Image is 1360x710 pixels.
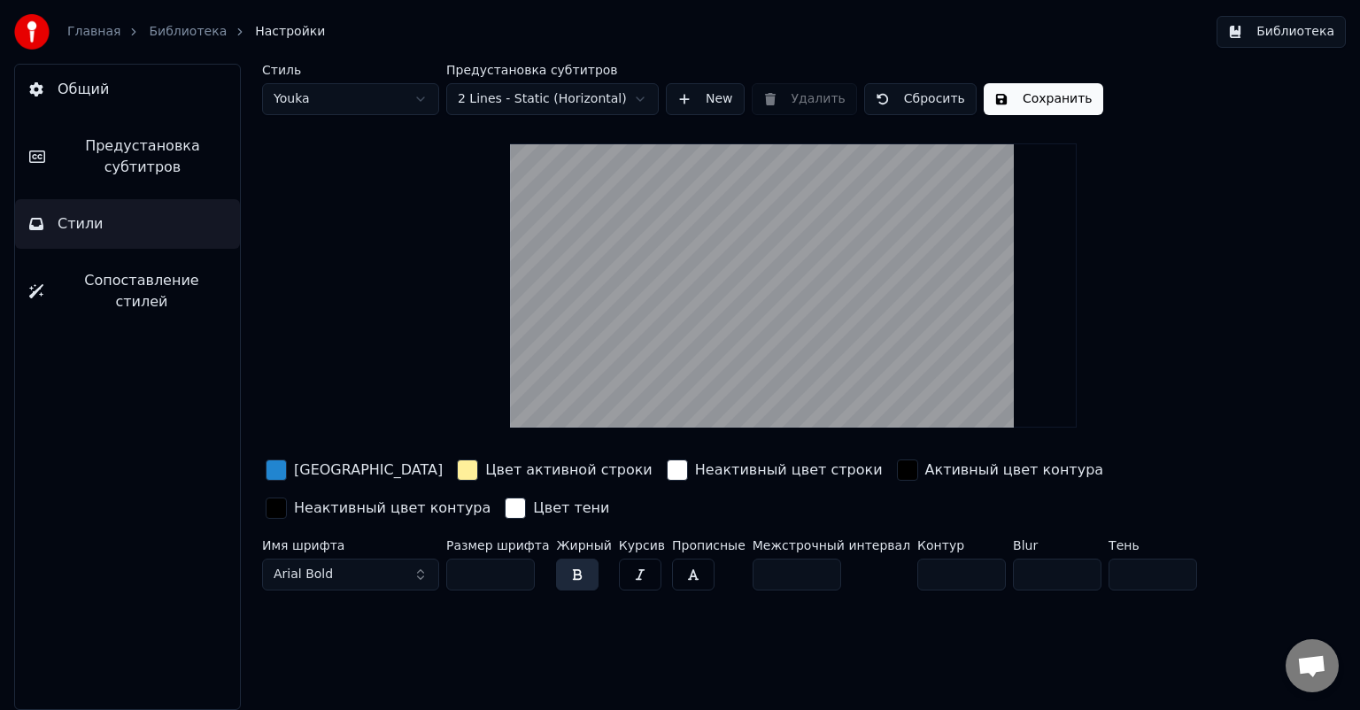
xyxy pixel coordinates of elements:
span: Стили [58,213,104,235]
label: Blur [1013,539,1101,552]
label: Имя шрифта [262,539,439,552]
div: Активный цвет контура [925,459,1104,481]
button: Цвет активной строки [453,456,656,484]
button: Сопоставление стилей [15,256,240,327]
a: Открытый чат [1286,639,1339,692]
label: Межстрочный интервал [753,539,910,552]
button: Стили [15,199,240,249]
label: Размер шрифта [446,539,549,552]
label: Жирный [556,539,611,552]
a: Библиотека [149,23,227,41]
button: Общий [15,65,240,114]
div: Цвет тени [533,498,609,519]
div: [GEOGRAPHIC_DATA] [294,459,443,481]
span: Предустановка субтитров [59,135,226,178]
button: Предустановка субтитров [15,121,240,192]
label: Прописные [672,539,746,552]
div: Неактивный цвет контура [294,498,491,519]
span: Сопоставление стилей [58,270,226,313]
label: Тень [1109,539,1197,552]
span: Общий [58,79,109,100]
label: Предустановка субтитров [446,64,659,76]
div: Неактивный цвет строки [695,459,883,481]
label: Контур [917,539,1006,552]
img: youka [14,14,50,50]
div: Цвет активной строки [485,459,653,481]
label: Курсив [619,539,665,552]
button: New [666,83,745,115]
a: Главная [67,23,120,41]
button: Библиотека [1217,16,1346,48]
button: Неактивный цвет контура [262,494,494,522]
label: Стиль [262,64,439,76]
button: Активный цвет контура [893,456,1108,484]
button: [GEOGRAPHIC_DATA] [262,456,446,484]
button: Неактивный цвет строки [663,456,886,484]
nav: breadcrumb [67,23,325,41]
span: Настройки [255,23,325,41]
span: Arial Bold [274,566,333,583]
button: Сохранить [984,83,1103,115]
button: Сбросить [864,83,977,115]
button: Цвет тени [501,494,613,522]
